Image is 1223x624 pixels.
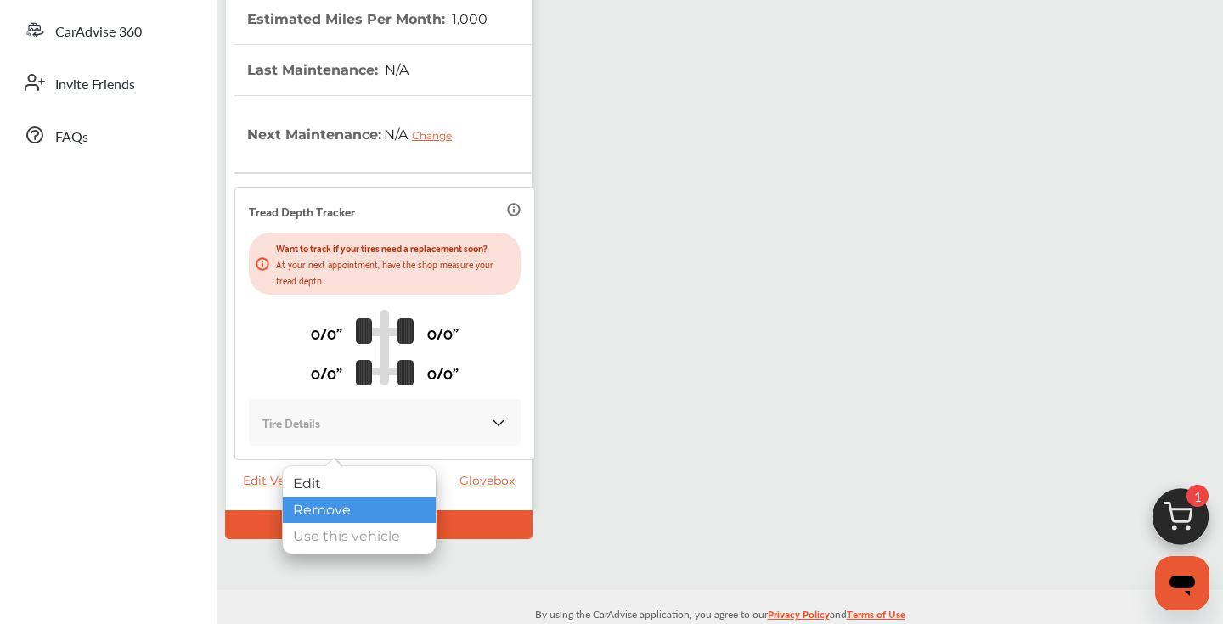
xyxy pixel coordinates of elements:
div: Default [225,510,533,539]
div: Use this vehicle [283,523,436,549]
span: Edit Vehicle [243,473,329,488]
a: Invite Friends [15,60,200,104]
a: CarAdvise 360 [15,8,200,52]
span: 1 [1186,485,1209,507]
p: Tread Depth Tracker [249,201,355,221]
p: By using the CarAdvise application, you agree to our and [217,604,1223,622]
th: Next Maintenance : [247,96,465,172]
div: Change [412,129,460,142]
iframe: Button to launch messaging window [1155,556,1209,610]
a: FAQs [15,113,200,157]
img: tire_track_logo.b900bcbc.svg [356,309,414,385]
span: N/A [381,113,465,155]
div: Edit [283,470,436,497]
div: Remove [283,497,436,523]
a: Glovebox [459,473,523,488]
span: FAQs [55,126,88,149]
span: Invite Friends [55,74,135,96]
p: Want to track if your tires need a replacement soon? [276,239,514,256]
span: N/A [382,62,409,78]
p: 0/0" [311,319,342,346]
span: CarAdvise 360 [55,21,142,43]
p: 0/0" [427,359,459,385]
img: KOKaJQAAAABJRU5ErkJggg== [490,414,507,431]
span: 1,000 [449,11,488,27]
p: 0/0" [311,359,342,385]
p: 0/0" [427,319,459,346]
p: At your next appointment, have the shop measure your tread depth. [276,256,514,288]
img: cart_icon.3d0951e8.svg [1140,481,1221,562]
th: Last Maintenance : [247,45,409,95]
p: Tire Details [262,413,320,432]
